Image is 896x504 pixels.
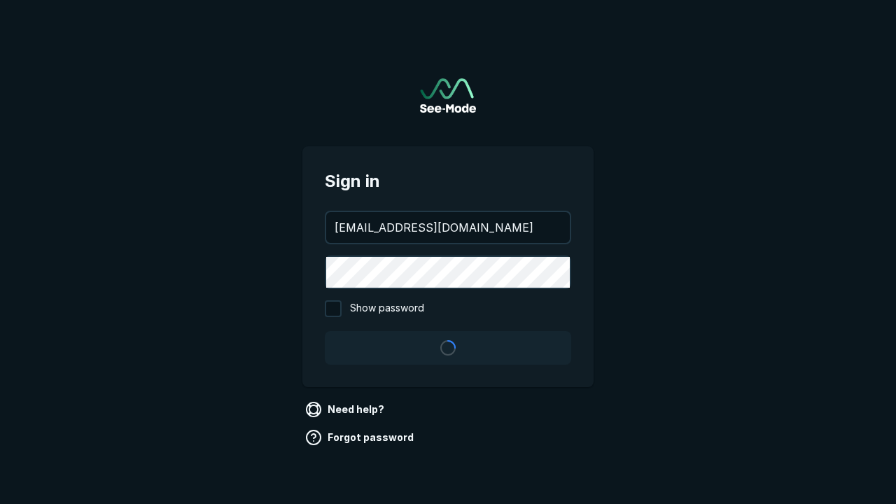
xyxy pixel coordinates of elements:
img: See-Mode Logo [420,78,476,113]
a: Go to sign in [420,78,476,113]
span: Sign in [325,169,571,194]
a: Need help? [302,398,390,421]
span: Show password [350,300,424,317]
input: your@email.com [326,212,570,243]
a: Forgot password [302,426,419,449]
